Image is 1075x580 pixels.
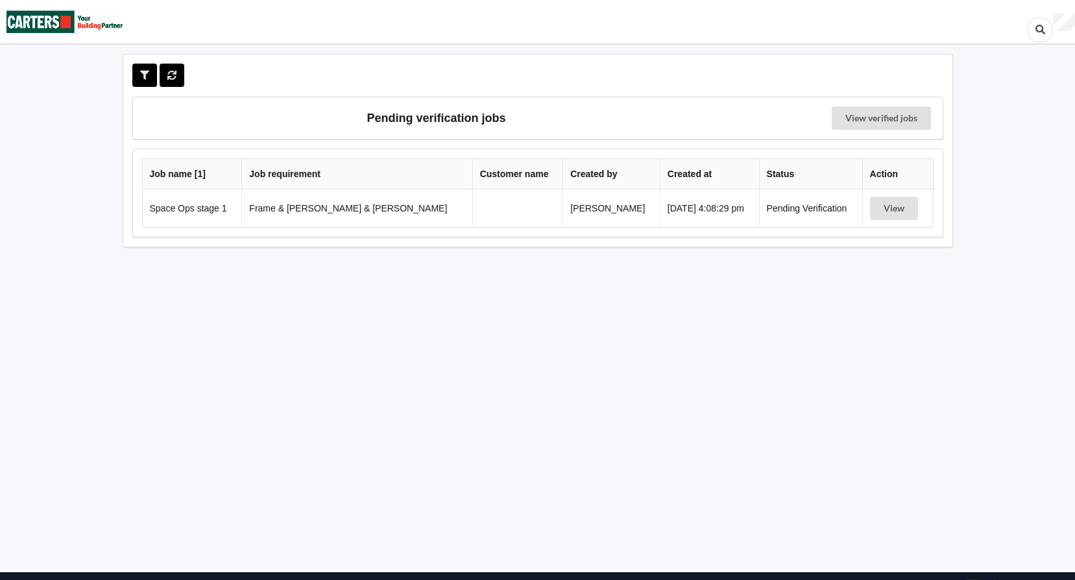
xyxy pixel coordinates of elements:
[241,159,472,189] th: Job requirement
[759,189,862,227] td: Pending Verification
[241,189,472,227] td: Frame & [PERSON_NAME] & [PERSON_NAME]
[862,159,933,189] th: Action
[142,106,731,130] h3: Pending verification jobs
[870,197,918,220] button: View
[143,159,242,189] th: Job name [ 1 ]
[1053,14,1075,32] div: User Profile
[759,159,862,189] th: Status
[832,106,931,130] a: View verified jobs
[143,189,242,227] td: Space Ops stage 1
[562,159,660,189] th: Created by
[660,159,759,189] th: Created at
[870,203,921,213] a: View
[472,159,563,189] th: Customer name
[660,189,759,227] td: [DATE] 4:08:29 pm
[562,189,660,227] td: [PERSON_NAME]
[6,1,123,43] img: Carters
